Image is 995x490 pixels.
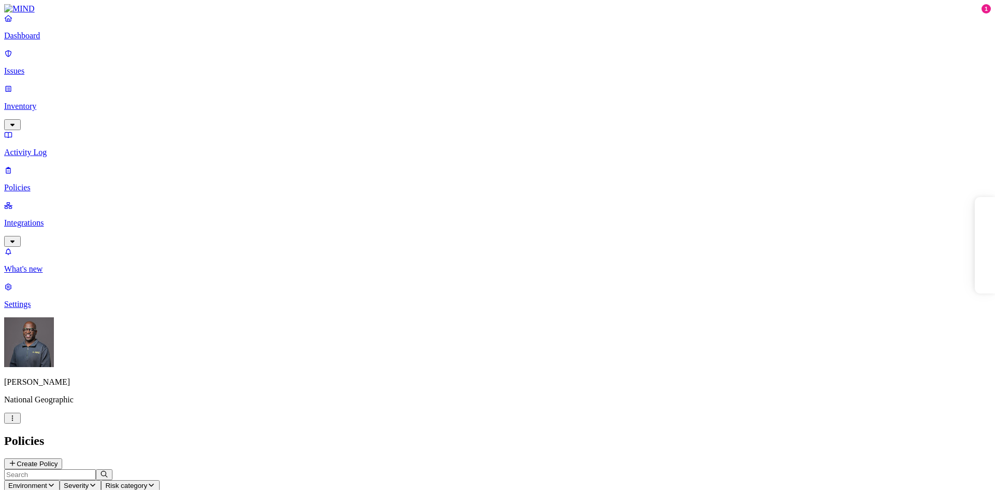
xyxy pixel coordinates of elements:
p: Policies [4,183,991,192]
button: Create Policy [4,458,62,469]
input: Search [4,469,96,480]
p: [PERSON_NAME] [4,377,991,387]
h2: Policies [4,434,991,448]
div: 1 [982,4,991,13]
p: National Geographic [4,395,991,404]
span: Environment [8,482,47,489]
span: Severity [64,482,89,489]
p: Issues [4,66,991,76]
p: Integrations [4,218,991,228]
p: Settings [4,300,991,309]
img: Gregory Thomas [4,317,54,367]
p: What's new [4,264,991,274]
p: Dashboard [4,31,991,40]
img: MIND [4,4,35,13]
span: Risk category [105,482,147,489]
p: Activity Log [4,148,991,157]
p: Inventory [4,102,991,111]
